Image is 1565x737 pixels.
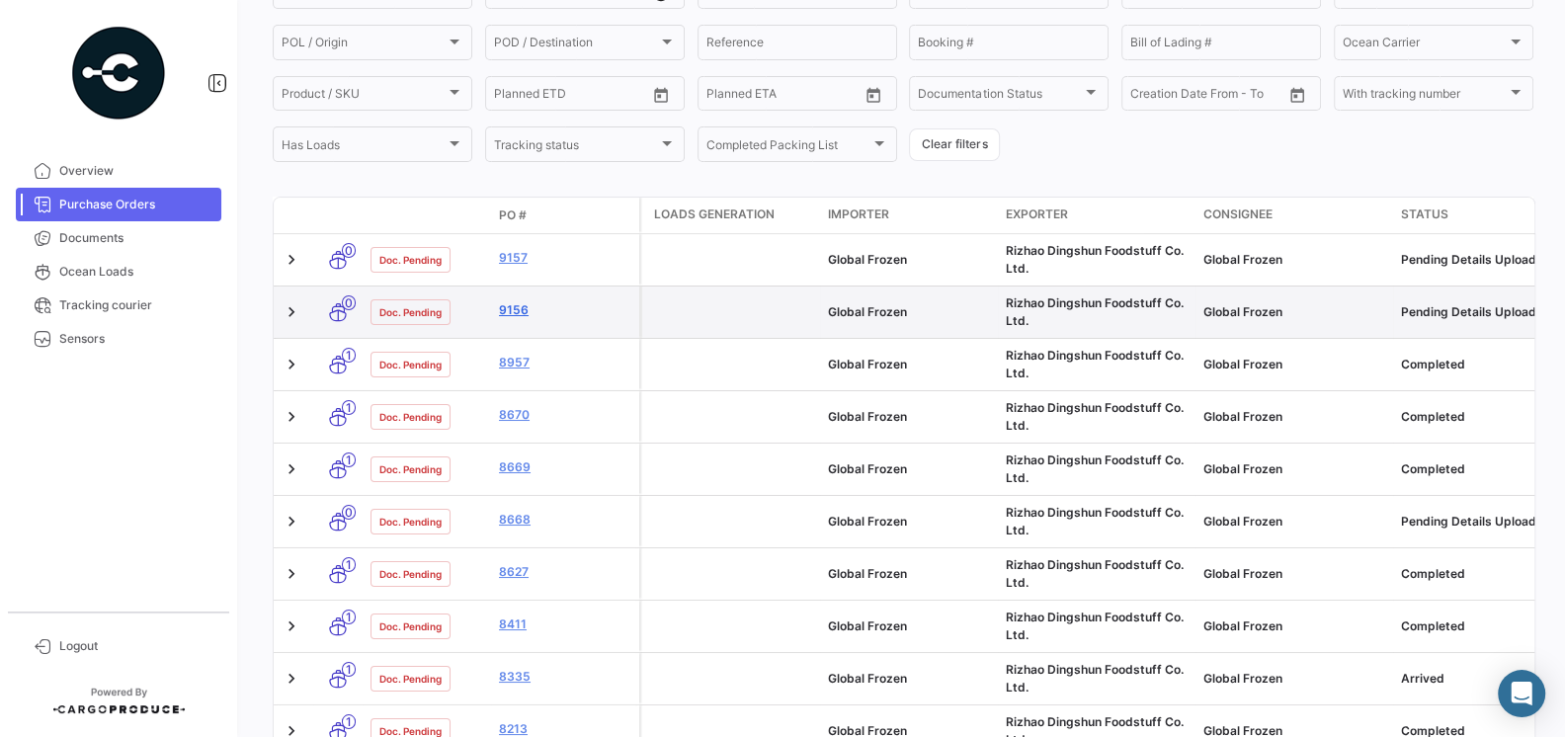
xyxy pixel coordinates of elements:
span: POL / Origin [282,39,446,52]
input: From [706,90,734,104]
input: To [748,90,820,104]
span: Doc. Pending [379,618,442,634]
span: Rizhao Dingshun Foodstuff Co. Ltd. [1006,505,1184,537]
span: PO # [499,206,527,224]
span: Global Frozen [828,566,907,581]
span: Importer [828,205,889,223]
a: Expand/Collapse Row [282,459,301,479]
datatable-header-cell: Loads generation [642,198,820,233]
span: Rizhao Dingshun Foodstuff Co. Ltd. [1006,348,1184,380]
a: Expand/Collapse Row [282,512,301,532]
span: Global Frozen [828,409,907,424]
datatable-header-cell: Importer [820,198,998,233]
a: Overview [16,154,221,188]
a: Documents [16,221,221,255]
a: Expand/Collapse Row [282,302,301,322]
span: Status [1401,205,1448,223]
datatable-header-cell: Consignee [1195,198,1393,233]
datatable-header-cell: Exporter [998,198,1195,233]
span: 1 [342,610,356,624]
span: Ocean Loads [59,263,213,281]
img: powered-by.png [69,24,168,123]
a: Expand/Collapse Row [282,616,301,636]
span: Doc. Pending [379,357,442,372]
span: Rizhao Dingshun Foodstuff Co. Ltd. [1006,557,1184,590]
a: 8335 [499,668,631,686]
span: Rizhao Dingshun Foodstuff Co. Ltd. [1006,400,1184,433]
a: Purchase Orders [16,188,221,221]
input: To [1172,90,1244,104]
span: Doc. Pending [379,409,442,425]
a: 8957 [499,354,631,371]
span: Product / SKU [282,90,446,104]
span: Doc. Pending [379,304,442,320]
span: Global Frozen [1203,357,1282,371]
span: Global Frozen [1203,514,1282,529]
span: Logout [59,637,213,655]
span: 1 [342,452,356,467]
a: 8670 [499,406,631,424]
input: From [494,90,522,104]
span: POD / Destination [494,39,658,52]
a: Sensors [16,322,221,356]
span: Doc. Pending [379,566,442,582]
a: 9157 [499,249,631,267]
span: Rizhao Dingshun Foodstuff Co. Ltd. [1006,243,1184,276]
span: Rizhao Dingshun Foodstuff Co. Ltd. [1006,662,1184,695]
span: Global Frozen [1203,252,1282,267]
span: 1 [342,348,356,363]
span: Global Frozen [828,252,907,267]
span: 1 [342,662,356,677]
button: Open calendar [646,80,676,110]
datatable-header-cell: Doc. Status [363,207,491,223]
span: Global Frozen [828,514,907,529]
span: Has Loads [282,140,446,154]
span: Tracking status [494,140,658,154]
span: 1 [342,714,356,729]
a: Expand/Collapse Row [282,669,301,689]
a: 8669 [499,458,631,476]
datatable-header-cell: PO # [491,199,639,232]
span: Global Frozen [1203,409,1282,424]
input: To [535,90,608,104]
span: 0 [342,243,356,258]
span: 1 [342,400,356,415]
span: Consignee [1203,205,1273,223]
span: 0 [342,295,356,310]
a: 8411 [499,615,631,633]
span: Overview [59,162,213,180]
span: Global Frozen [828,618,907,633]
a: Tracking courier [16,288,221,322]
span: Tracking courier [59,296,213,314]
a: Expand/Collapse Row [282,355,301,374]
span: Global Frozen [828,671,907,686]
button: Open calendar [1282,80,1312,110]
span: Global Frozen [828,461,907,476]
span: Exporter [1006,205,1068,223]
span: Doc. Pending [379,461,442,477]
a: Expand/Collapse Row [282,564,301,584]
span: Global Frozen [1203,461,1282,476]
button: Open calendar [859,80,888,110]
span: Sensors [59,330,213,348]
span: Purchase Orders [59,196,213,213]
span: Completed Packing List [706,140,870,154]
datatable-header-cell: Transport mode [313,207,363,223]
button: Clear filters [909,128,1000,161]
span: Loads generation [654,205,775,223]
a: 8668 [499,511,631,529]
span: 1 [342,557,356,572]
span: Global Frozen [1203,566,1282,581]
span: Documentation Status [918,90,1082,104]
a: 9156 [499,301,631,319]
a: Expand/Collapse Row [282,250,301,270]
span: Global Frozen [1203,304,1282,319]
a: Ocean Loads [16,255,221,288]
a: Expand/Collapse Row [282,407,301,427]
span: Doc. Pending [379,252,442,268]
span: Rizhao Dingshun Foodstuff Co. Ltd. [1006,610,1184,642]
a: 8627 [499,563,631,581]
span: Rizhao Dingshun Foodstuff Co. Ltd. [1006,295,1184,328]
span: 0 [342,505,356,520]
input: From [1130,90,1158,104]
